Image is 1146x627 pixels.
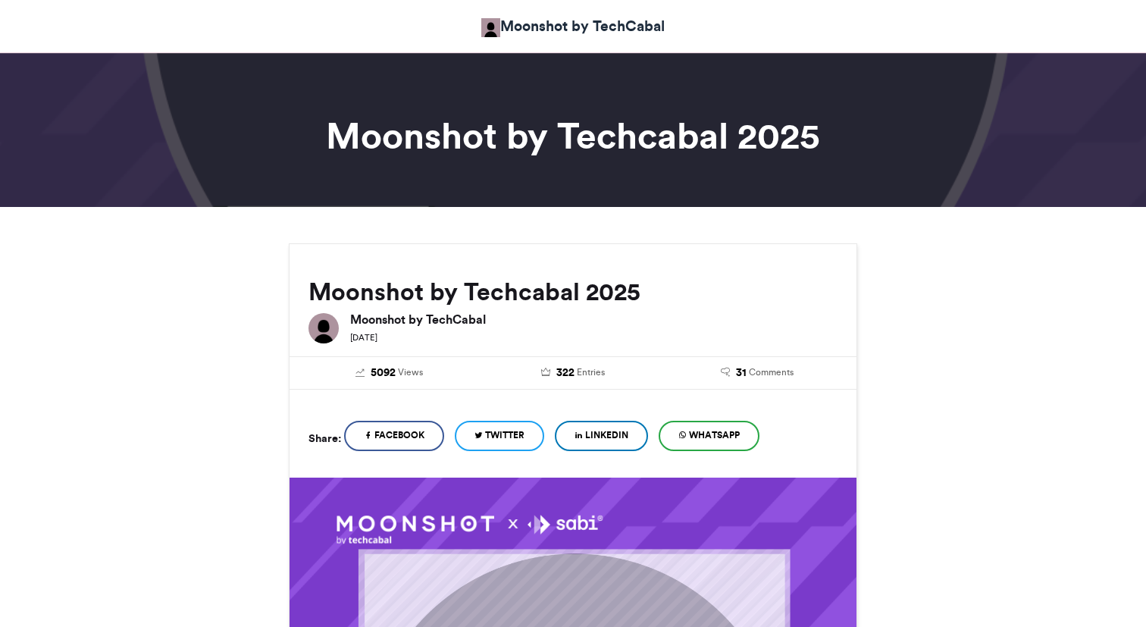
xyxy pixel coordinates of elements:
[493,365,654,381] a: 322 Entries
[555,421,648,451] a: LinkedIn
[308,365,470,381] a: 5092 Views
[585,428,628,442] span: LinkedIn
[308,428,341,448] h5: Share:
[337,515,603,545] img: 1758644554.097-6a393746cea8df337a0c7de2b556cf9f02f16574.png
[308,278,838,306] h2: Moonshot by Techcabal 2025
[659,421,759,451] a: WhatsApp
[481,18,500,37] img: Moonshot by TechCabal
[749,365,794,379] span: Comments
[398,365,423,379] span: Views
[736,365,747,381] span: 31
[152,118,994,154] h1: Moonshot by Techcabal 2025
[350,313,838,325] h6: Moonshot by TechCabal
[308,313,339,343] img: Moonshot by TechCabal
[371,365,396,381] span: 5092
[689,428,740,442] span: WhatsApp
[350,332,377,343] small: [DATE]
[374,428,424,442] span: Facebook
[481,15,665,37] a: Moonshot by TechCabal
[556,365,575,381] span: 322
[577,365,605,379] span: Entries
[344,421,444,451] a: Facebook
[676,365,838,381] a: 31 Comments
[485,428,524,442] span: Twitter
[455,421,544,451] a: Twitter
